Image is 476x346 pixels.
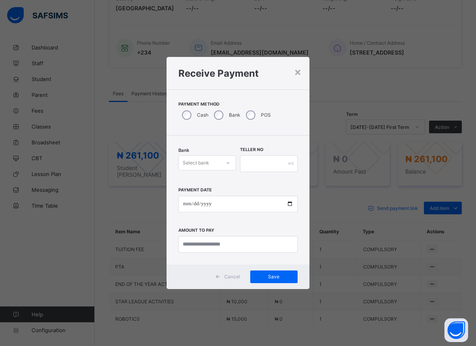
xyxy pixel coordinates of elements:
button: Open asap [444,318,468,342]
span: Save [256,274,292,280]
div: Select bank [183,155,209,170]
div: × [294,65,302,78]
label: Bank [229,112,240,118]
h1: Receive Payment [178,68,298,79]
label: Amount to pay [178,228,214,233]
span: Cancel [224,274,240,280]
label: Payment Date [178,187,212,193]
span: Bank [178,147,189,153]
label: Cash [197,112,208,118]
span: Payment Method [178,102,298,107]
label: Teller No [240,147,263,152]
label: POS [261,112,271,118]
